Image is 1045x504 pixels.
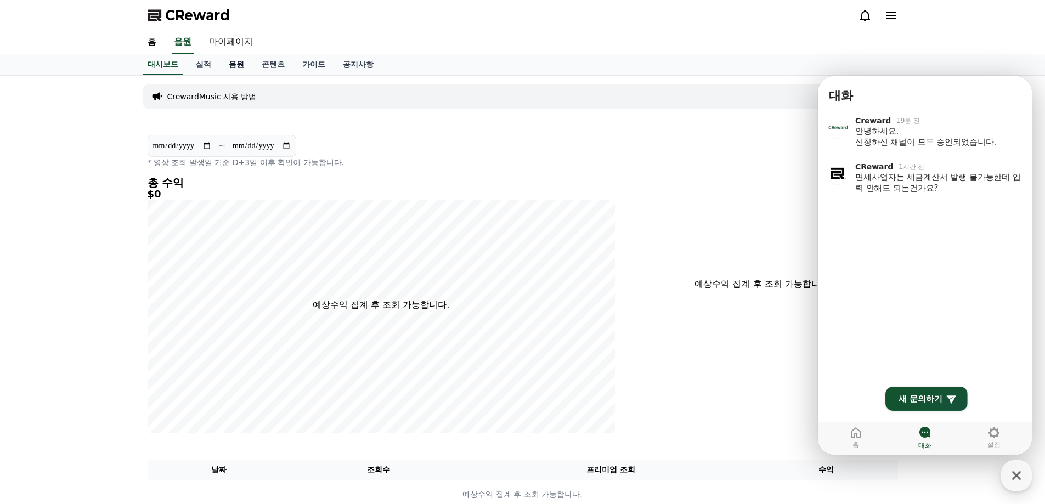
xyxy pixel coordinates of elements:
h4: 총 수익 [148,177,615,189]
a: 대시보드 [143,54,183,75]
a: CReward [148,7,230,24]
th: 날짜 [148,460,291,480]
a: 실적 [187,54,220,75]
a: 음원 [220,54,253,75]
a: 가이드 [293,54,334,75]
a: CrewardMusic 사용 방법 [167,91,257,102]
iframe: Channel chat [818,76,1032,455]
p: * 영상 조회 발생일 기준 D+3일 이후 확인이 가능합니다. [148,157,615,168]
p: 예상수익 집계 후 조회 가능합니다. [148,489,897,500]
h5: $0 [148,189,615,200]
a: 마이페이지 [200,31,262,54]
span: CReward [165,7,230,24]
a: 콘텐츠 [253,54,293,75]
th: 프리미엄 조회 [467,460,755,480]
a: 음원 [172,31,194,54]
p: 예상수익 집계 후 조회 가능합니다. [313,298,449,312]
th: 조회수 [290,460,466,480]
th: 수익 [755,460,898,480]
a: 홈 [139,31,165,54]
a: 공지사항 [334,54,382,75]
p: ~ [218,139,225,152]
p: 예상수익 집계 후 조회 가능합니다. [655,278,872,291]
